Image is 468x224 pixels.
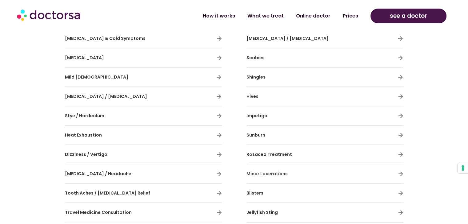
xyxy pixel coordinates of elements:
[246,55,265,61] span: Scabies
[65,132,102,138] span: Heat Exhaustion
[246,209,278,215] span: Jellyfish Sting
[241,9,290,23] a: What we treat
[370,9,446,23] a: see a doctor
[390,11,427,21] span: see a doctor
[65,55,104,61] span: [MEDICAL_DATA]
[290,9,337,23] a: Online doctor
[65,35,146,41] span: [MEDICAL_DATA] & Cold Symptoms
[197,9,241,23] a: How it works
[246,132,265,138] span: Sunburn
[123,9,364,23] nav: Menu
[246,190,263,196] span: Blisters
[65,151,107,157] span: Dizziness / Vertigo
[458,163,468,173] button: Your consent preferences for tracking technologies
[246,74,266,80] span: Shingles
[246,113,267,119] span: Impetigo
[65,190,150,196] span: Tooth Aches / [MEDICAL_DATA] Relief
[65,171,131,177] span: [MEDICAL_DATA] / Headache
[65,209,132,215] span: Travel Medicine Consultation
[246,93,258,99] span: Hives
[65,74,128,80] a: Mild [DEMOGRAPHIC_DATA]
[65,93,147,99] span: [MEDICAL_DATA] / [MEDICAL_DATA]
[246,171,288,177] span: Minor Lacerations
[246,35,329,41] span: [MEDICAL_DATA] / [MEDICAL_DATA]
[216,75,222,80] a: Mild Asthma
[246,151,292,157] span: Rosacea Treatment
[65,113,104,119] span: Stye / Hordeolum
[337,9,364,23] a: Prices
